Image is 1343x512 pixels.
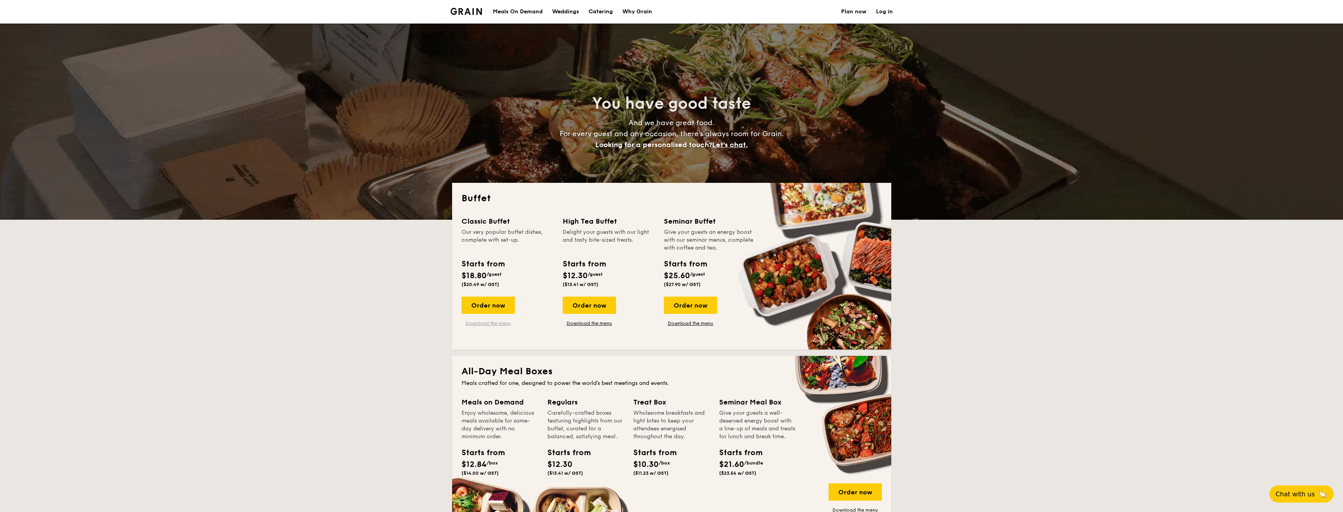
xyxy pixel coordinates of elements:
[462,470,499,476] span: ($14.00 w/ GST)
[829,483,882,501] div: Order now
[633,397,710,408] div: Treat Box
[451,8,482,15] a: Logotype
[664,271,690,281] span: $25.60
[595,140,712,149] span: Looking for a personalised touch?
[563,228,654,252] div: Delight your guests with our light and tasty bite-sized treats.
[744,460,763,466] span: /bundle
[462,365,882,378] h2: All-Day Meal Boxes
[462,379,882,387] div: Meals crafted for one, designed to power the world's best meetings and events.
[462,192,882,205] h2: Buffet
[462,216,553,227] div: Classic Buffet
[719,447,754,459] div: Starts from
[592,94,751,113] span: You have good taste
[462,282,499,287] span: ($20.49 w/ GST)
[664,258,707,270] div: Starts from
[664,297,717,314] div: Order now
[563,271,588,281] span: $12.30
[563,282,598,287] span: ($13.41 w/ GST)
[588,271,603,277] span: /guest
[719,460,744,469] span: $21.60
[462,397,538,408] div: Meals on Demand
[719,397,796,408] div: Seminar Meal Box
[719,409,796,441] div: Give your guests a well-deserved energy boost with a line-up of meals and treats for lunch and br...
[633,470,669,476] span: ($11.23 w/ GST)
[664,320,717,326] a: Download the menu
[487,271,502,277] span: /guest
[563,216,654,227] div: High Tea Buffet
[462,320,515,326] a: Download the menu
[1276,490,1315,498] span: Chat with us
[547,460,572,469] span: $12.30
[633,460,659,469] span: $10.30
[451,8,482,15] img: Grain
[719,470,756,476] span: ($23.54 w/ GST)
[1269,485,1334,503] button: Chat with us🦙
[462,228,553,252] div: Our very popular buffet dishes, complete with set-up.
[547,397,624,408] div: Regulars
[664,216,756,227] div: Seminar Buffet
[487,460,498,466] span: /box
[462,297,515,314] div: Order now
[462,447,497,459] div: Starts from
[547,409,624,441] div: Carefully-crafted boxes featuring highlights from our buffet, curated for a balanced, satisfying ...
[664,228,756,252] div: Give your guests an energy boost with our seminar menus, complete with coffee and tea.
[462,409,538,441] div: Enjoy wholesome, delicious meals available for same-day delivery with no minimum order.
[560,118,784,149] span: And we have great food. For every guest and any occasion, there’s always room for Grain.
[547,447,583,459] div: Starts from
[462,460,487,469] span: $12.84
[664,282,701,287] span: ($27.90 w/ GST)
[659,460,670,466] span: /box
[633,409,710,441] div: Wholesome breakfasts and light bites to keep your attendees energised throughout the day.
[462,271,487,281] span: $18.80
[712,140,748,149] span: Let's chat.
[563,297,616,314] div: Order now
[563,320,616,326] a: Download the menu
[1318,490,1327,499] span: 🦙
[462,258,504,270] div: Starts from
[690,271,705,277] span: /guest
[547,470,583,476] span: ($13.41 w/ GST)
[563,258,605,270] div: Starts from
[633,447,669,459] div: Starts from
